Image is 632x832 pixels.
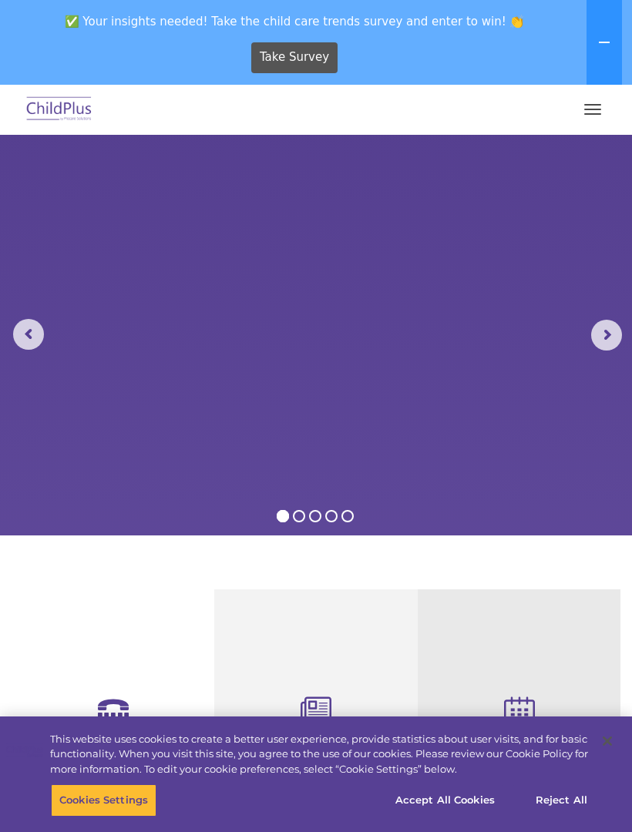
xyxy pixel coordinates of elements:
[590,724,624,758] button: Close
[23,92,96,128] img: ChildPlus by Procare Solutions
[387,784,503,817] button: Accept All Cookies
[51,784,156,817] button: Cookies Settings
[513,784,610,817] button: Reject All
[50,732,588,777] div: This website uses cookies to create a better user experience, provide statistics about user visit...
[260,44,329,71] span: Take Survey
[6,6,583,36] span: ✅ Your insights needed! Take the child care trends survey and enter to win! 👏
[251,42,338,73] a: Take Survey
